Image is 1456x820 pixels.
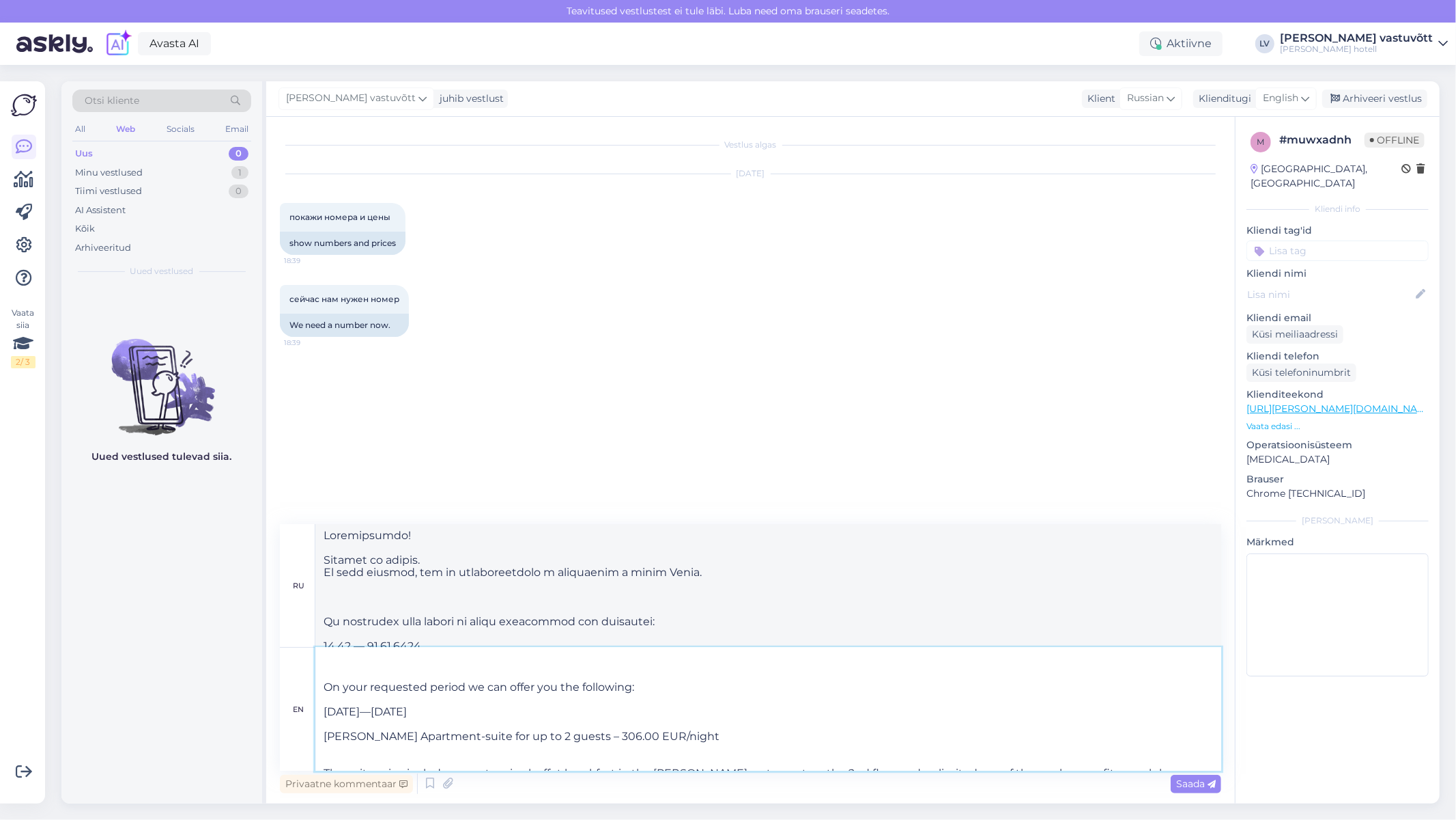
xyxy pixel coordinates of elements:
p: Uued vestlused tulevad siia. [92,450,232,464]
span: 18:39 [284,256,335,266]
div: Arhiveeri vestlus [1322,90,1427,108]
p: Vaata edasi ... [1246,420,1429,433]
div: Kõik [75,222,95,236]
div: Email [223,120,251,138]
input: Lisa nimi [1247,287,1413,302]
div: [PERSON_NAME] [1246,515,1429,527]
div: en [294,698,304,721]
span: Saada [1176,778,1216,790]
span: сейчас нам нужен номер [289,294,399,304]
div: 1 [231,166,248,180]
p: Kliendi email [1246,311,1429,325]
p: Klienditeekond [1246,387,1429,402]
div: [PERSON_NAME] vastuvõtt [1280,33,1433,44]
a: [URL][PERSON_NAME][DOMAIN_NAME] [1246,402,1435,415]
div: Vaata siia [11,307,35,368]
p: Kliendi tag'id [1246,223,1429,238]
div: [DATE] [280,167,1221,180]
div: Küsi telefoninumbrit [1246,364,1356,382]
textarea: Loremipsumdo! Sitamet co adipis. El sedd eiusmod, tem in utlaboreetdolo m aliquaenim a minim Veni... [315,524,1221,647]
div: Uus [75,147,93,161]
div: LV [1255,34,1274,53]
div: Privaatne kommentaar [280,775,413,793]
input: Lisa tag [1246,241,1429,261]
div: 0 [229,184,248,198]
p: Kliendi telefon [1246,349,1429,364]
p: [MEDICAL_DATA] [1246,452,1429,467]
div: Klient [1082,92,1115,106]
div: 0 [229,147,248,161]
div: We need a number now. [280,314,409,337]
div: juhib vestlust [434,92,504,106]
span: Russian [1127,91,1164,106]
div: [PERSON_NAME] hotell [1280,44,1433,55]
img: No chats [61,314,262,437]
p: Chrome [TECHNICAL_ID] [1246,487,1429,501]
div: Vestlus algas [280,139,1221,151]
span: Uued vestlused [130,265,194,277]
span: Otsi kliente [85,94,139,108]
span: Offline [1365,133,1425,148]
p: Operatsioonisüsteem [1246,438,1429,452]
div: Socials [164,120,197,138]
div: Web [113,120,138,138]
a: [PERSON_NAME] vastuvõtt[PERSON_NAME] hotell [1280,33,1448,55]
div: Aktiivne [1139,31,1223,56]
div: Klienditugi [1193,92,1251,106]
span: m [1257,137,1265,147]
div: 2 / 3 [11,356,35,368]
div: Kliendi info [1246,203,1429,215]
img: Askly Logo [11,92,37,118]
div: All [72,120,88,138]
div: show numbers and prices [280,232,405,255]
img: explore-ai [104,29,132,58]
textarea: Hello! Thank you for the letter. We are glad to hear that you are interested in staying at the [P... [315,648,1221,771]
span: English [1263,91,1298,106]
div: AI Assistent [75,204,126,217]
span: покажи номера и цены [289,212,390,222]
p: Kliendi nimi [1246,266,1429,281]
div: # muwxadnh [1279,132,1365,148]
div: Minu vestlused [75,166,143,180]
p: Märkmed [1246,535,1429,549]
span: [PERSON_NAME] vastuvõtt [286,91,416,106]
div: ru [293,574,304,597]
div: Küsi meiliaadressi [1246,325,1343,344]
div: Arhiveeritud [75,241,131,255]
div: Tiimi vestlused [75,184,142,198]
span: 18:39 [284,338,335,348]
p: Brauser [1246,472,1429,487]
div: [GEOGRAPHIC_DATA], [GEOGRAPHIC_DATA] [1251,162,1401,191]
a: Avasta AI [138,32,211,55]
